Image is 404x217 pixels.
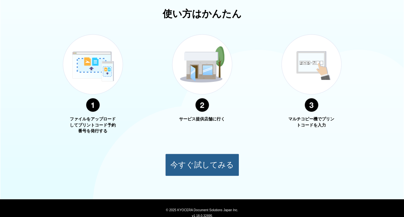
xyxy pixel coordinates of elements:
button: 今すぐ試してみる [165,154,239,176]
span: © 2025 KYOCERA Document Solutions Japan Inc. [166,208,238,212]
p: マルチコピー機でプリントコードを入力 [287,116,336,128]
p: サービス提供店舗に行く [178,116,226,122]
p: ファイルをアップロードしてプリントコード予約番号を発行する [69,116,117,134]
